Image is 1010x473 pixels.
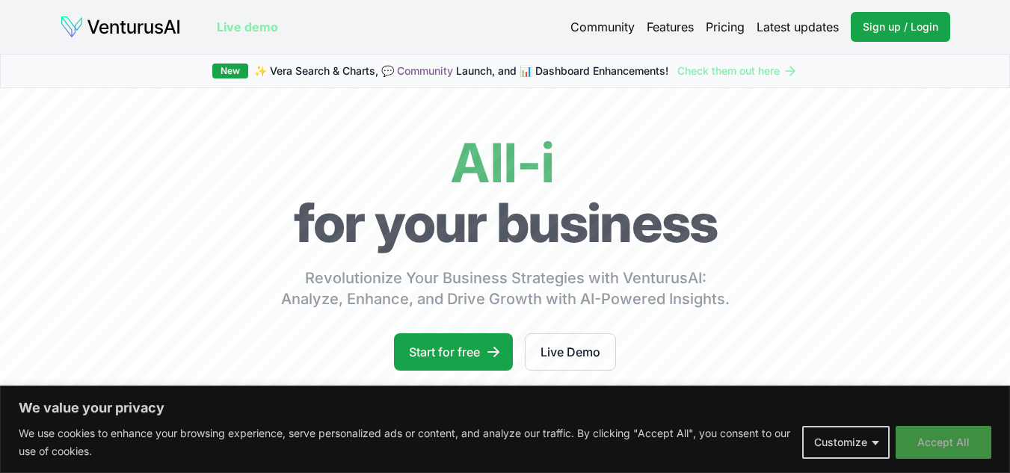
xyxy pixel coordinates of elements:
a: Community [570,18,635,36]
p: We value your privacy [19,399,991,417]
p: We use cookies to enhance your browsing experience, serve personalized ads or content, and analyz... [19,424,791,460]
span: Sign up / Login [863,19,938,34]
button: Accept All [896,426,991,459]
div: New [212,64,248,78]
a: Check them out here [677,64,798,78]
span: ✨ Vera Search & Charts, 💬 Launch, and 📊 Dashboard Enhancements! [254,64,668,78]
button: Customize [802,426,890,459]
a: Sign up / Login [851,12,950,42]
a: Community [397,64,453,77]
a: Pricing [706,18,745,36]
a: Live demo [217,18,278,36]
a: Live Demo [525,333,616,371]
a: Latest updates [757,18,839,36]
a: Start for free [394,333,513,371]
img: logo [60,15,181,39]
a: Features [647,18,694,36]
